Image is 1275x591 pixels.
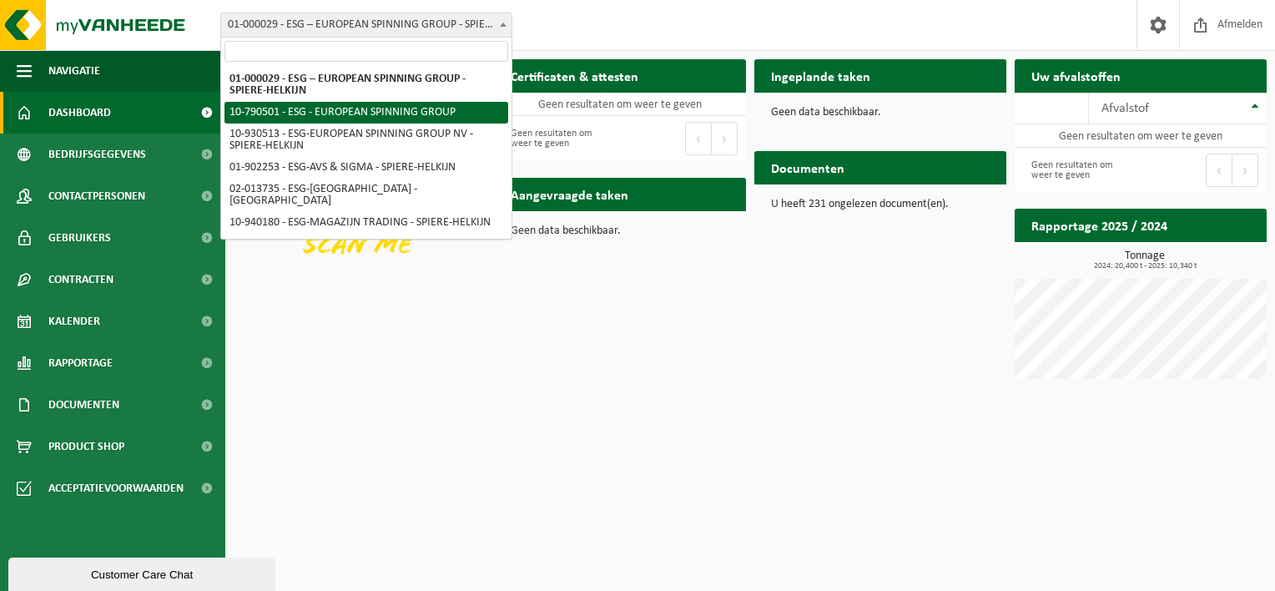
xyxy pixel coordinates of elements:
[1023,152,1132,189] div: Geen resultaten om weer te geven
[221,13,512,37] span: 01-000029 - ESG – EUROPEAN SPINNING GROUP - SPIERE-HELKIJN
[48,384,119,426] span: Documenten
[48,301,100,342] span: Kalender
[224,179,508,212] li: 02-013735 - ESG-[GEOGRAPHIC_DATA] - [GEOGRAPHIC_DATA]
[771,199,990,210] p: U heeft 231 ongelezen document(en).
[224,124,508,157] li: 10-930513 - ESG-EUROPEAN SPINNING GROUP NV - SPIERE-HELKIJN
[1101,102,1149,115] span: Afvalstof
[48,50,100,92] span: Navigatie
[224,212,508,234] li: 10-940180 - ESG-MAGAZIJN TRADING - SPIERE-HELKIJN
[494,59,655,92] h2: Certificaten & attesten
[48,134,146,175] span: Bedrijfsgegevens
[1015,124,1267,148] td: Geen resultaten om weer te geven
[754,151,861,184] h2: Documenten
[511,225,729,237] p: Geen data beschikbaar.
[502,120,612,157] div: Geen resultaten om weer te geven
[48,92,111,134] span: Dashboard
[224,68,508,102] li: 01-000029 - ESG – EUROPEAN SPINNING GROUP - SPIERE-HELKIJN
[224,157,508,179] li: 01-902253 - ESG-AVS & SIGMA - SPIERE-HELKIJN
[1015,209,1184,241] h2: Rapportage 2025 / 2024
[1206,154,1232,187] button: Previous
[224,102,508,124] li: 10-790501 - ESG - EUROPEAN SPINNING GROUP
[685,122,712,155] button: Previous
[494,178,645,210] h2: Aangevraagde taken
[494,93,746,116] td: Geen resultaten om weer te geven
[1023,262,1267,270] span: 2024: 20,400 t - 2025: 10,340 t
[48,467,184,509] span: Acceptatievoorwaarden
[754,59,887,92] h2: Ingeplande taken
[712,122,738,155] button: Next
[220,13,512,38] span: 01-000029 - ESG – EUROPEAN SPINNING GROUP - SPIERE-HELKIJN
[1023,250,1267,270] h3: Tonnage
[8,554,279,591] iframe: chat widget
[771,107,990,119] p: Geen data beschikbaar.
[1232,154,1258,187] button: Next
[1015,59,1137,92] h2: Uw afvalstoffen
[224,234,508,255] li: 02-013733 - ESG-REKKEM - REKKEM
[48,342,113,384] span: Rapportage
[48,217,111,259] span: Gebruikers
[48,175,145,217] span: Contactpersonen
[1142,241,1265,275] a: Bekijk rapportage
[48,426,124,467] span: Product Shop
[48,259,113,301] span: Contracten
